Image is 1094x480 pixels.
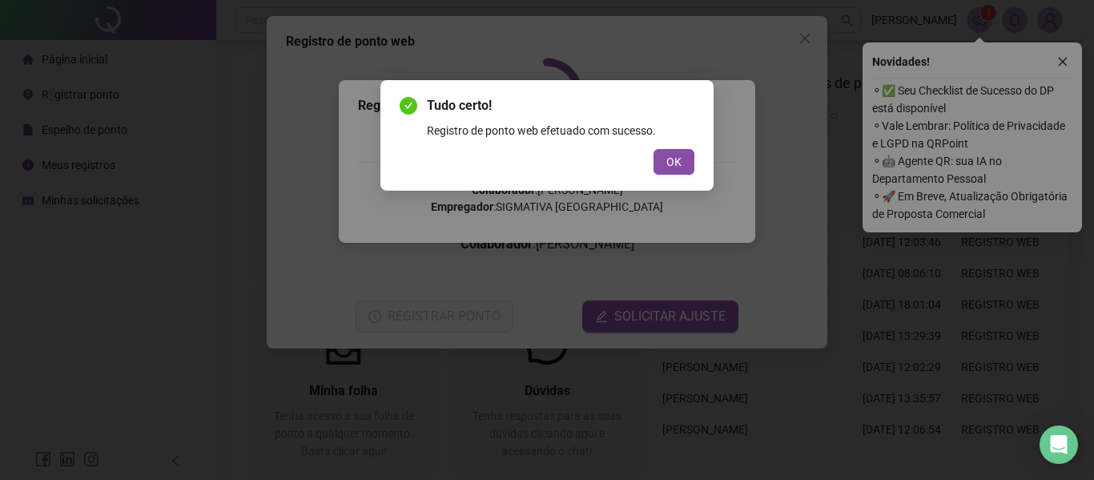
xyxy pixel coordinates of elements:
div: Registro de ponto web efetuado com sucesso. [427,122,694,139]
span: Tudo certo! [427,96,694,115]
span: OK [666,153,682,171]
button: OK [654,149,694,175]
div: Open Intercom Messenger [1040,426,1078,464]
span: check-circle [400,97,417,115]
